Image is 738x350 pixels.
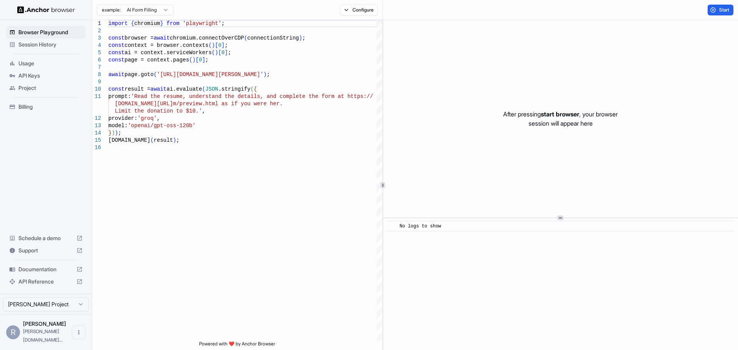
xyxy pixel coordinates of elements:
[166,20,180,27] span: from
[115,108,202,114] span: Limit the donation to $10.'
[224,42,228,48] span: ;
[166,86,202,92] span: ai.evaluate
[108,137,150,143] span: [DOMAIN_NAME]
[18,247,73,254] span: Support
[199,341,275,350] span: Powered with ❤️ by Anchor Browser
[115,101,173,107] span: [DOMAIN_NAME][URL]
[138,115,157,121] span: 'groq'
[719,7,730,13] span: Start
[208,42,211,48] span: (
[205,57,208,63] span: ;
[23,328,63,343] span: rafael.ferrari@pareto.io
[221,50,224,56] span: 0
[215,42,218,48] span: [
[157,115,160,121] span: ,
[125,42,208,48] span: context = browser.contexts
[92,49,101,56] div: 5
[6,26,86,38] div: Browser Playground
[108,42,125,48] span: const
[131,20,134,27] span: {
[23,320,66,327] span: Rafael Ferrari
[108,86,125,92] span: const
[18,265,73,273] span: Documentation
[92,86,101,93] div: 10
[92,35,101,42] div: 3
[6,275,86,288] div: API Reference
[102,7,121,13] span: example:
[108,35,125,41] span: const
[108,93,131,100] span: prompt:
[6,70,86,82] div: API Keys
[125,71,154,78] span: page.goto
[92,42,101,49] div: 4
[92,93,101,100] div: 11
[108,57,125,63] span: const
[92,20,101,27] div: 1
[224,50,228,56] span: ]
[228,50,231,56] span: ;
[293,93,373,100] span: lete the form at https://
[18,72,83,80] span: API Keys
[154,71,157,78] span: (
[267,71,270,78] span: ;
[115,130,118,136] span: )
[118,130,121,136] span: ;
[176,137,179,143] span: ;
[173,101,283,107] span: m/preview.html as if you were her.
[6,57,86,70] div: Usage
[183,20,221,27] span: 'playwright'
[18,28,83,36] span: Browser Playground
[6,82,86,94] div: Project
[400,224,441,229] span: No logs to show
[92,56,101,64] div: 6
[170,35,244,41] span: chromium.connectOverCDP
[218,50,221,56] span: [
[92,78,101,86] div: 9
[134,20,160,27] span: chromium
[125,35,154,41] span: browser =
[202,57,205,63] span: ]
[92,64,101,71] div: 7
[6,263,86,275] div: Documentation
[189,57,192,63] span: (
[92,71,101,78] div: 8
[92,122,101,129] div: 13
[111,130,115,136] span: )
[92,137,101,144] div: 15
[18,41,83,48] span: Session History
[154,35,170,41] span: await
[202,86,205,92] span: (
[157,71,263,78] span: '[URL][DOMAIN_NAME][PERSON_NAME]'
[18,234,73,242] span: Schedule a demo
[18,103,83,111] span: Billing
[503,109,618,128] p: After pressing , your browser session will appear here
[18,60,83,67] span: Usage
[108,123,128,129] span: model:
[341,5,378,15] button: Configure
[247,35,299,41] span: connectionString
[6,244,86,257] div: Support
[128,123,195,129] span: 'openai/gpt-oss-120b'
[108,50,125,56] span: const
[108,20,128,27] span: import
[212,42,215,48] span: )
[390,222,394,230] span: ​
[125,57,189,63] span: page = context.pages
[205,86,218,92] span: JSON
[541,110,579,118] span: start browser
[72,325,86,339] button: Open menu
[212,50,215,56] span: (
[150,86,166,92] span: await
[218,42,221,48] span: 0
[299,35,302,41] span: )
[199,57,202,63] span: 0
[131,93,293,100] span: 'Read the resume, understand the details, and comp
[263,71,266,78] span: )
[125,50,212,56] span: ai = context.serviceWorkers
[108,130,111,136] span: }
[302,35,305,41] span: ;
[108,115,138,121] span: provider:
[196,57,199,63] span: [
[708,5,733,15] button: Start
[244,35,247,41] span: (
